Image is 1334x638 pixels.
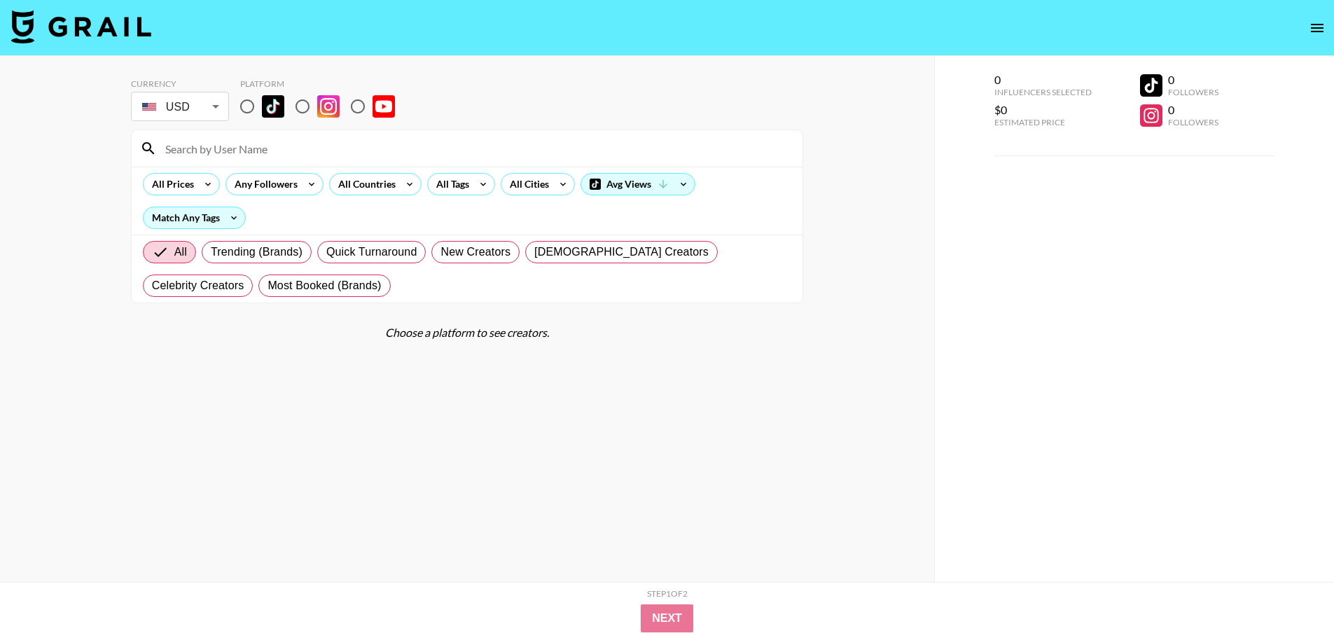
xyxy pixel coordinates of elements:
div: Estimated Price [994,117,1092,127]
span: New Creators [440,244,510,261]
div: 0 [994,73,1092,87]
div: USD [134,95,226,119]
img: Grail Talent [11,10,151,43]
div: Influencers Selected [994,87,1092,97]
div: 0 [1168,103,1218,117]
div: Match Any Tags [144,207,245,228]
img: TikTok [262,95,284,118]
div: Followers [1168,117,1218,127]
img: YouTube [373,95,395,118]
span: Trending (Brands) [211,244,303,261]
iframe: Drift Widget Chat Controller [1264,568,1317,621]
div: All Cities [501,174,552,195]
span: Most Booked (Brands) [268,277,381,294]
div: Any Followers [226,174,300,195]
div: Avg Views [581,174,695,195]
img: Instagram [317,95,340,118]
div: Followers [1168,87,1218,97]
span: All [174,244,187,261]
div: Platform [240,78,406,89]
div: Choose a platform to see creators. [131,326,803,340]
span: Quick Turnaround [326,244,417,261]
div: Currency [131,78,229,89]
span: [DEMOGRAPHIC_DATA] Creators [534,244,709,261]
div: All Prices [144,174,197,195]
div: All Countries [330,174,398,195]
span: Celebrity Creators [152,277,244,294]
button: open drawer [1303,14,1331,42]
div: All Tags [428,174,472,195]
button: Next [641,604,693,632]
div: 0 [1168,73,1218,87]
input: Search by User Name [157,137,794,160]
div: $0 [994,103,1092,117]
div: Step 1 of 2 [647,588,688,599]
